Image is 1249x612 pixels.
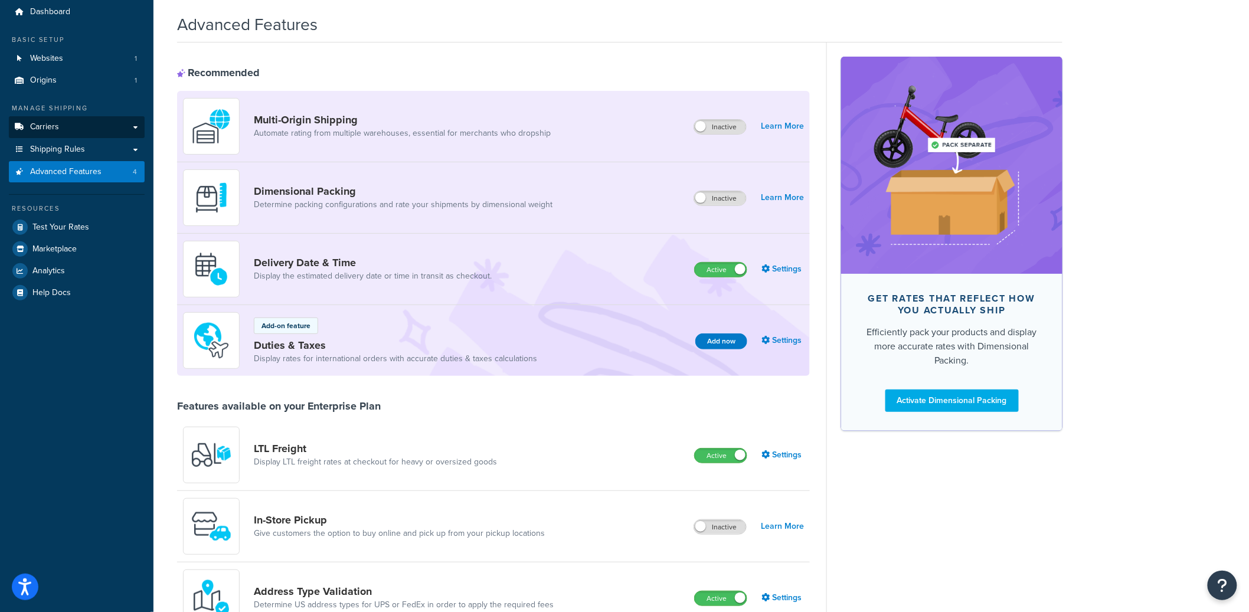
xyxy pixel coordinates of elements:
a: Activate Dimensional Packing [885,390,1019,412]
img: WatD5o0RtDAAAAAElFTkSuQmCC [191,106,232,147]
img: wfgcfpwTIucLEAAAAASUVORK5CYII= [191,506,232,547]
a: Display LTL freight rates at checkout for heavy or oversized goods [254,456,497,468]
a: Display the estimated delivery date or time in transit as checkout. [254,270,492,282]
span: Test Your Rates [32,222,89,233]
a: Address Type Validation [254,585,554,598]
a: Multi-Origin Shipping [254,113,551,126]
a: Duties & Taxes [254,339,537,352]
div: Features available on your Enterprise Plan [177,400,381,413]
span: 1 [135,54,137,64]
a: Display rates for international orders with accurate duties & taxes calculations [254,353,537,365]
div: Get rates that reflect how you actually ship [860,293,1044,316]
span: Marketplace [32,244,77,254]
span: Carriers [30,122,59,132]
a: Delivery Date & Time [254,256,492,269]
div: Basic Setup [9,35,145,45]
span: Analytics [32,266,65,276]
span: Help Docs [32,288,71,298]
a: Dashboard [9,1,145,23]
img: y79ZsPf0fXUFUhFXDzUgf+ktZg5F2+ohG75+v3d2s1D9TjoU8PiyCIluIjV41seZevKCRuEjTPPOKHJsQcmKCXGdfprl3L4q7... [191,434,232,476]
span: Dashboard [30,7,70,17]
a: Automate rating from multiple warehouses, essential for merchants who dropship [254,127,551,139]
a: Determine US address types for UPS or FedEx in order to apply the required fees [254,599,554,611]
a: Settings [761,261,804,277]
p: Add-on feature [261,320,310,331]
a: LTL Freight [254,442,497,455]
label: Active [695,591,747,606]
span: 4 [133,167,137,177]
a: Determine packing configurations and rate your shipments by dimensional weight [254,199,552,211]
div: Manage Shipping [9,103,145,113]
a: Settings [761,590,804,606]
span: Websites [30,54,63,64]
span: Shipping Rules [30,145,85,155]
a: Help Docs [9,282,145,303]
a: Settings [761,332,804,349]
a: Test Your Rates [9,217,145,238]
a: Learn More [761,518,804,535]
div: Recommended [177,66,260,79]
li: Websites [9,48,145,70]
img: gfkeb5ejjkALwAAAABJRU5ErkJggg== [191,248,232,290]
li: Advanced Features [9,161,145,183]
label: Inactive [694,191,746,205]
a: Give customers the option to buy online and pick up from your pickup locations [254,528,545,539]
button: Open Resource Center [1208,571,1237,600]
img: feature-image-dim-d40ad3071a2b3c8e08177464837368e35600d3c5e73b18a22c1e4bb210dc32ac.png [859,74,1045,256]
a: Settings [761,447,804,463]
label: Active [695,449,747,463]
img: DTVBYsAAAAAASUVORK5CYII= [191,177,232,218]
label: Inactive [694,520,746,534]
label: Active [695,263,747,277]
a: Marketplace [9,238,145,260]
li: Origins [9,70,145,91]
div: Resources [9,204,145,214]
a: Dimensional Packing [254,185,552,198]
label: Inactive [694,120,746,134]
div: Efficiently pack your products and display more accurate rates with Dimensional Packing. [860,325,1044,368]
span: Advanced Features [30,167,102,177]
a: Learn More [761,189,804,206]
span: 1 [135,76,137,86]
a: Learn More [761,118,804,135]
a: Carriers [9,116,145,138]
a: Origins1 [9,70,145,91]
img: icon-duo-feat-landed-cost-7136b061.png [191,320,232,361]
a: Websites1 [9,48,145,70]
a: Shipping Rules [9,139,145,161]
a: Advanced Features4 [9,161,145,183]
h1: Advanced Features [177,13,318,36]
a: Analytics [9,260,145,282]
a: Add now [695,333,747,349]
span: Origins [30,76,57,86]
a: In-Store Pickup [254,513,545,526]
